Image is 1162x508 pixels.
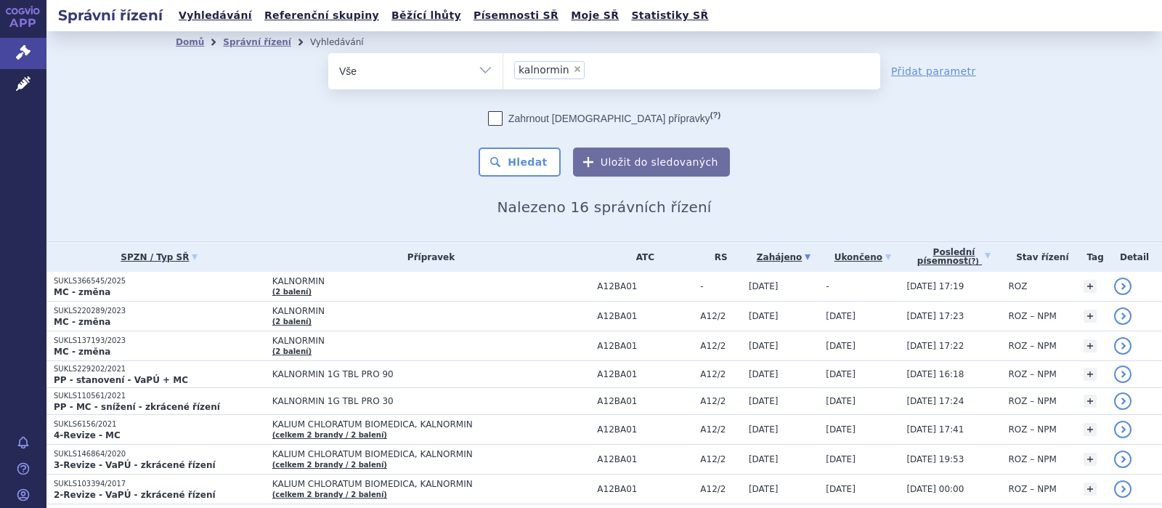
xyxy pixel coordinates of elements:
[272,288,312,296] a: (2 balení)
[749,247,818,267] a: Zahájeno
[1009,369,1057,379] span: ROZ – NPM
[906,484,964,494] span: [DATE] 00:00
[1084,453,1097,466] a: +
[1084,280,1097,293] a: +
[272,276,590,286] span: KALNORMIN
[54,306,265,316] p: SUKLS220289/2023
[260,6,383,25] a: Referenční skupiny
[968,257,979,266] abbr: (?)
[597,281,693,291] span: A12BA01
[54,375,188,385] strong: PP - stanovení - VaPÚ + MC
[1076,242,1107,272] th: Tag
[1084,339,1097,352] a: +
[749,424,779,435] span: [DATE]
[54,460,216,470] strong: 3-Revize - VaPÚ - zkrácené řízení
[749,341,779,351] span: [DATE]
[272,396,590,406] span: KALNORMIN 1G TBL PRO 30
[597,484,693,494] span: A12BA01
[272,336,590,346] span: KALNORMIN
[1009,341,1057,351] span: ROZ – NPM
[54,336,265,346] p: SUKLS137193/2023
[1114,307,1131,325] a: detail
[1084,395,1097,408] a: +
[749,281,779,291] span: [DATE]
[826,396,856,406] span: [DATE]
[700,369,742,379] span: A12/2
[223,37,291,47] a: Správní řízení
[826,454,856,464] span: [DATE]
[54,364,265,374] p: SUKLS229202/2021
[627,6,712,25] a: Statistiky SŘ
[826,247,899,267] a: Ukončeno
[1009,311,1057,321] span: ROZ – NPM
[1114,421,1131,438] a: detail
[700,396,742,406] span: A12/2
[488,111,720,126] label: Zahrnout [DEMOGRAPHIC_DATA] přípravky
[1107,242,1162,272] th: Detail
[54,276,265,286] p: SUKLS366545/2025
[700,484,742,494] span: A12/2
[272,491,387,499] a: (celkem 2 brandy / 2 balení)
[590,242,693,272] th: ATC
[906,396,964,406] span: [DATE] 17:24
[693,242,742,272] th: RS
[272,306,590,316] span: KALNORMIN
[387,6,466,25] a: Běžící lhůty
[826,369,856,379] span: [DATE]
[826,341,856,351] span: [DATE]
[272,419,590,430] span: KALIUM CHLORATUM BIOMEDICA, KALNORMIN
[906,424,964,435] span: [DATE] 17:41
[1114,278,1131,295] a: detail
[700,281,742,291] span: -
[54,430,121,440] strong: 4-Revize - MC
[1009,424,1057,435] span: ROZ – NPM
[1114,480,1131,498] a: detail
[597,424,693,435] span: A12BA01
[1084,368,1097,381] a: +
[54,449,265,459] p: SUKLS146864/2020
[597,454,693,464] span: A12BA01
[54,490,216,500] strong: 2-Revize - VaPÚ - zkrácené řízení
[700,424,742,435] span: A12/2
[749,396,779,406] span: [DATE]
[826,484,856,494] span: [DATE]
[272,449,590,459] span: KALIUM CHLORATUM BIOMEDICA, KALNORMIN
[1084,310,1097,323] a: +
[826,424,856,435] span: [DATE]
[597,341,693,351] span: A12BA01
[749,484,779,494] span: [DATE]
[519,65,569,75] span: kalnormin
[265,242,590,272] th: Přípravek
[749,454,779,464] span: [DATE]
[54,479,265,489] p: SUKLS103394/2017
[272,461,387,469] a: (celkem 2 brandy / 2 balení)
[54,402,220,412] strong: PP - MC - snížení - zkrácené řízení
[1084,483,1097,496] a: +
[710,110,720,120] abbr: (?)
[54,391,265,401] p: SUKLS110561/2021
[479,148,561,177] button: Hledat
[700,454,742,464] span: A12/2
[700,341,742,351] span: A12/2
[497,198,711,216] span: Nalezeno 16 správních řízení
[54,317,110,327] strong: MC - změna
[54,419,265,430] p: SUKLS6156/2021
[1114,337,1131,355] a: detail
[1114,451,1131,468] a: detail
[906,369,964,379] span: [DATE] 16:18
[1114,366,1131,383] a: detail
[272,369,590,379] span: KALNORMIN 1G TBL PRO 90
[749,311,779,321] span: [DATE]
[54,347,110,357] strong: MC - změna
[573,148,730,177] button: Uložit do sledovaných
[272,479,590,489] span: KALIUM CHLORATUM BIOMEDICA, KALNORMIN
[597,396,693,406] span: A12BA01
[46,5,174,25] h2: Správní řízení
[1009,484,1057,494] span: ROZ – NPM
[749,369,779,379] span: [DATE]
[310,31,383,53] li: Vyhledávání
[272,347,312,355] a: (2 balení)
[54,287,110,297] strong: MC - změna
[906,281,964,291] span: [DATE] 17:19
[826,311,856,321] span: [DATE]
